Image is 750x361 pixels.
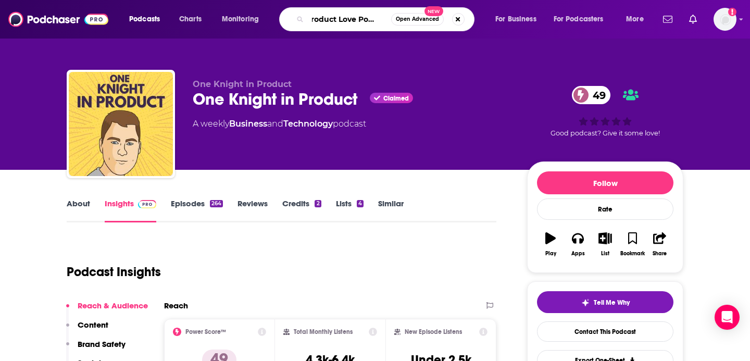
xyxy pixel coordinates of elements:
a: Lists4 [336,198,364,222]
a: Technology [283,119,333,129]
span: More [626,12,644,27]
p: Content [78,320,108,330]
button: open menu [619,11,657,28]
a: Credits2 [282,198,321,222]
img: tell me why sparkle [581,298,590,307]
a: Episodes264 [171,198,223,222]
a: Show notifications dropdown [685,10,701,28]
button: Share [646,226,673,263]
button: Apps [564,226,591,263]
span: Monitoring [222,12,259,27]
div: Search podcasts, credits, & more... [289,7,484,31]
svg: Add a profile image [728,8,736,16]
button: Content [66,320,108,339]
button: open menu [547,11,619,28]
div: 49Good podcast? Give it some love! [527,79,683,144]
span: New [424,6,443,16]
span: 49 [582,86,611,104]
button: List [592,226,619,263]
img: Podchaser Pro [138,200,156,208]
div: Open Intercom Messenger [715,305,740,330]
button: open menu [215,11,272,28]
a: 49 [572,86,611,104]
span: Logged in as danikarchmer [714,8,736,31]
button: Show profile menu [714,8,736,31]
button: Brand Safety [66,339,126,358]
a: Reviews [238,198,268,222]
button: Reach & Audience [66,301,148,320]
span: Claimed [383,96,409,101]
a: Show notifications dropdown [659,10,677,28]
img: Podchaser - Follow, Share and Rate Podcasts [8,9,108,29]
a: Charts [172,11,208,28]
button: Bookmark [619,226,646,263]
div: List [601,251,609,257]
div: 264 [210,200,223,207]
div: A weekly podcast [193,118,366,130]
div: Share [653,251,667,257]
div: 4 [357,200,364,207]
h2: New Episode Listens [405,328,462,335]
a: Similar [378,198,404,222]
a: Business [229,119,267,129]
input: Search podcasts, credits, & more... [308,11,391,28]
h2: Total Monthly Listens [294,328,353,335]
p: Reach & Audience [78,301,148,310]
span: Charts [179,12,202,27]
a: InsightsPodchaser Pro [105,198,156,222]
img: One Knight in Product [69,72,173,176]
button: Play [537,226,564,263]
div: Apps [571,251,585,257]
h2: Power Score™ [185,328,226,335]
a: Contact This Podcast [537,321,673,342]
div: 2 [315,200,321,207]
h1: Podcast Insights [67,264,161,280]
span: For Podcasters [554,12,604,27]
span: and [267,119,283,129]
h2: Reach [164,301,188,310]
span: Podcasts [129,12,160,27]
button: tell me why sparkleTell Me Why [537,291,673,313]
div: Bookmark [620,251,645,257]
img: User Profile [714,8,736,31]
button: Open AdvancedNew [391,13,444,26]
a: About [67,198,90,222]
p: Brand Safety [78,339,126,349]
div: Rate [537,198,673,220]
span: Tell Me Why [594,298,630,307]
button: open menu [488,11,549,28]
span: For Business [495,12,536,27]
div: Play [545,251,556,257]
span: One Knight in Product [193,79,292,89]
span: Open Advanced [396,17,439,22]
span: Good podcast? Give it some love! [551,129,660,137]
button: Follow [537,171,673,194]
button: open menu [122,11,173,28]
